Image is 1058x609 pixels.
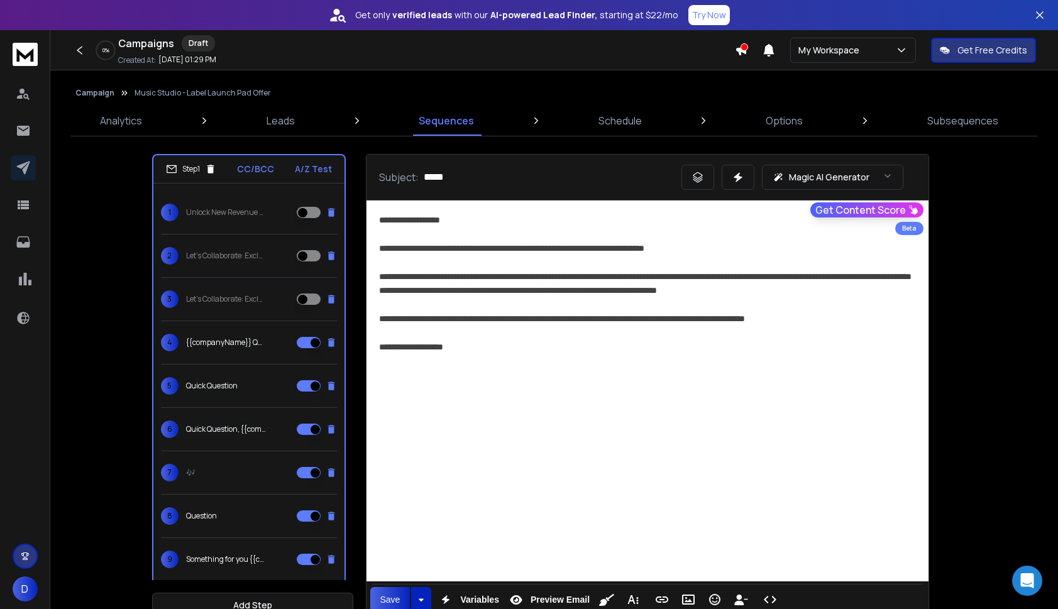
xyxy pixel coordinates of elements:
span: Variables [458,595,502,605]
a: Sequences [411,106,482,136]
p: Something for you {{companyName}} [186,554,267,564]
strong: verified leads [392,9,452,21]
button: D [13,576,38,601]
span: 4 [161,334,179,351]
p: Get only with our starting at $22/mo [355,9,678,21]
p: Try Now [692,9,726,21]
p: Options [766,113,803,128]
p: 🎶 [186,468,196,478]
a: Analytics [92,106,150,136]
p: Sequences [419,113,474,128]
button: Get Free Credits [931,38,1036,63]
span: 9 [161,551,179,568]
button: Magic AI Generator [762,165,903,190]
p: [DATE] 01:29 PM [158,55,216,65]
button: Get Content Score [810,202,923,217]
p: Magic AI Generator [789,171,869,184]
p: Music Studio - Label Launch Pad Offer [135,88,271,98]
span: 6 [161,420,179,438]
p: Subject: [379,170,419,185]
button: Campaign [75,88,114,98]
h1: Campaigns [118,36,174,51]
div: Open Intercom Messenger [1012,566,1042,596]
span: 7 [161,464,179,481]
p: Let's Collaborate: Exclusive Opportunity for {StudioName} [186,251,267,261]
div: Step 1 [166,163,216,175]
p: {{companyName}} Quick Question [186,337,267,348]
span: 3 [161,290,179,308]
button: Try Now [688,5,730,25]
p: Quick Question, {{companyName}} [186,424,267,434]
p: CC/BCC [237,163,274,175]
strong: AI-powered Lead Finder, [490,9,597,21]
a: Leads [259,106,302,136]
a: Schedule [591,106,649,136]
p: 0 % [102,47,109,54]
span: Preview Email [528,595,592,605]
p: Get Free Credits [957,44,1027,57]
p: Analytics [100,113,142,128]
p: Schedule [598,113,642,128]
p: Quick Question [186,381,238,391]
div: Beta [895,222,923,235]
span: 2 [161,247,179,265]
p: My Workspace [798,44,864,57]
span: 8 [161,507,179,525]
p: Unlock New Revenue Streams for {StudioName} [186,207,267,217]
a: Options [758,106,810,136]
p: Leads [267,113,295,128]
img: logo [13,43,38,66]
p: A/Z Test [295,163,332,175]
p: Subsequences [927,113,998,128]
span: 5 [161,377,179,395]
p: Question [186,511,217,521]
p: Created At: [118,55,156,65]
span: 1 [161,204,179,221]
p: Let's Collaborate: Exclusive Opportunity for {StudioName} [186,294,267,304]
div: Draft [182,35,215,52]
a: Subsequences [920,106,1006,136]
